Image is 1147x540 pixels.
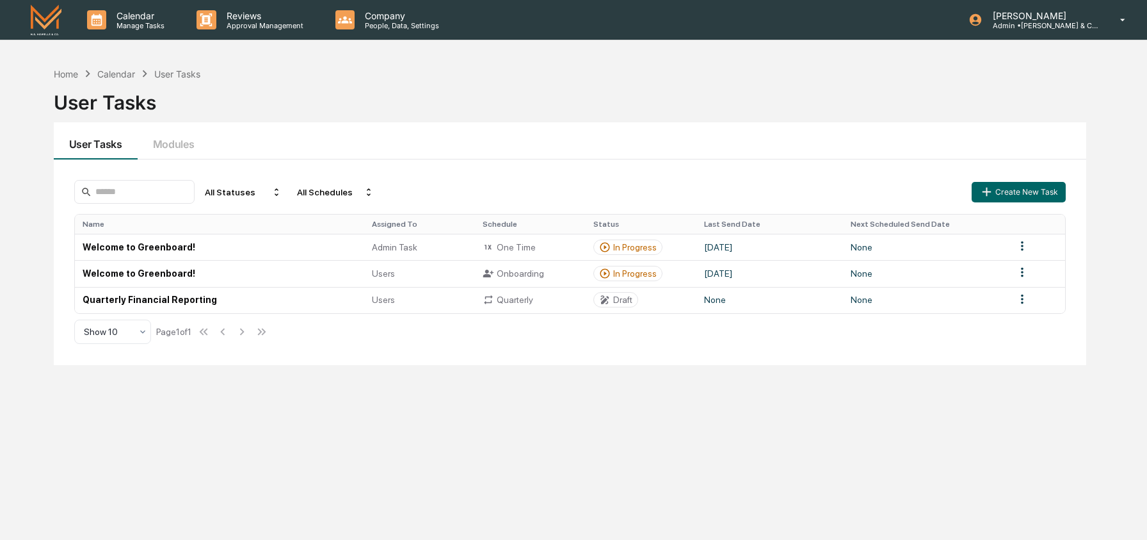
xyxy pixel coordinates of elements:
[200,182,287,202] div: All Statuses
[483,241,578,253] div: One Time
[843,287,1007,313] td: None
[483,294,578,306] div: Quarterly
[613,268,657,279] div: In Progress
[696,234,843,260] td: [DATE]
[355,10,445,21] p: Company
[983,21,1102,30] p: Admin • [PERSON_NAME] & Co. - BD
[372,268,395,279] span: Users
[1106,498,1141,532] iframe: Open customer support
[972,182,1065,202] button: Create New Task
[696,287,843,313] td: None
[843,234,1007,260] td: None
[983,10,1102,21] p: [PERSON_NAME]
[106,10,171,21] p: Calendar
[696,260,843,286] td: [DATE]
[97,69,135,79] div: Calendar
[75,215,364,234] th: Name
[154,69,200,79] div: User Tasks
[372,295,395,305] span: Users
[364,215,475,234] th: Assigned To
[106,21,171,30] p: Manage Tasks
[475,215,586,234] th: Schedule
[75,287,364,313] td: Quarterly Financial Reporting
[138,122,210,160] button: Modules
[156,327,191,337] div: Page 1 of 1
[216,10,310,21] p: Reviews
[613,295,632,305] div: Draft
[54,122,138,160] button: User Tasks
[54,69,78,79] div: Home
[696,215,843,234] th: Last Send Date
[355,21,445,30] p: People, Data, Settings
[292,182,379,202] div: All Schedules
[843,215,1007,234] th: Next Scheduled Send Date
[613,242,657,252] div: In Progress
[372,242,417,252] span: Admin Task
[216,21,310,30] p: Approval Management
[31,4,61,35] img: logo
[75,260,364,286] td: Welcome to Greenboard!
[586,215,696,234] th: Status
[54,81,1086,114] div: User Tasks
[483,268,578,279] div: Onboarding
[75,234,364,260] td: Welcome to Greenboard!
[843,260,1007,286] td: None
